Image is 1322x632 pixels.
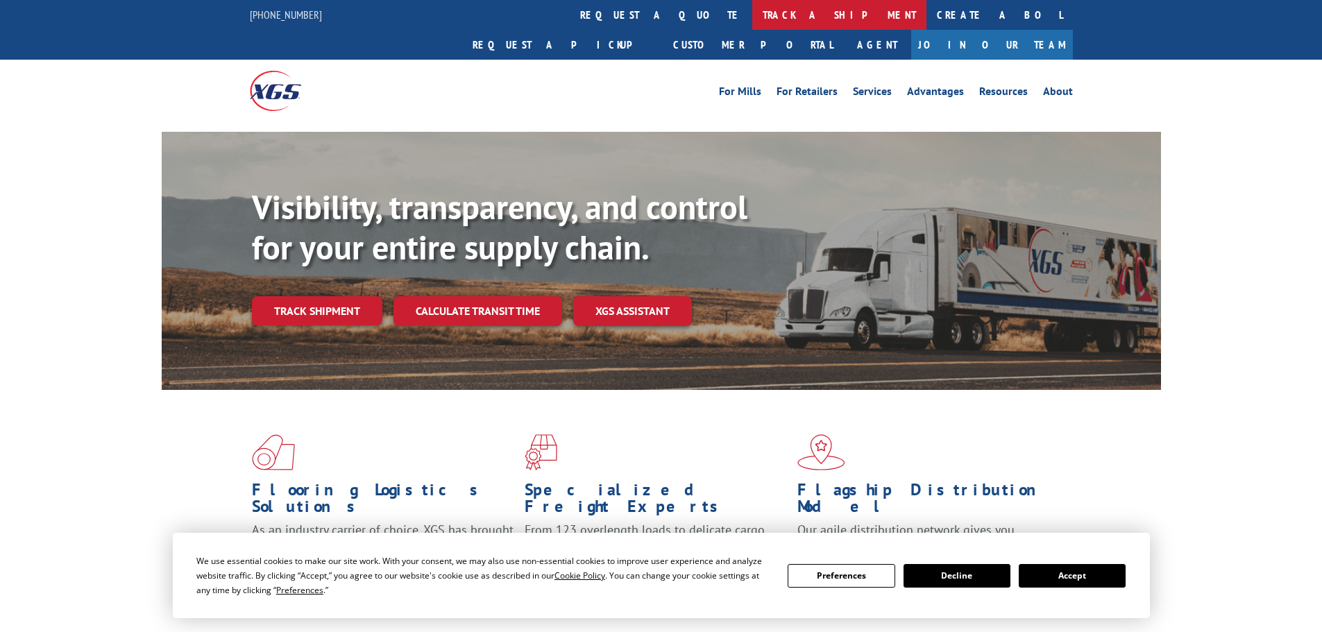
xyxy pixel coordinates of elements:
a: Track shipment [252,296,382,325]
a: About [1043,86,1073,101]
button: Accept [1019,564,1126,588]
a: [PHONE_NUMBER] [250,8,322,22]
b: Visibility, transparency, and control for your entire supply chain. [252,185,747,268]
span: Our agile distribution network gives you nationwide inventory management on demand. [797,522,1053,554]
span: Cookie Policy [554,570,605,581]
img: xgs-icon-total-supply-chain-intelligence-red [252,434,295,470]
a: Agent [843,30,911,60]
a: For Mills [719,86,761,101]
span: Preferences [276,584,323,596]
a: For Retailers [777,86,838,101]
a: Join Our Team [911,30,1073,60]
h1: Flooring Logistics Solutions [252,481,514,522]
a: Services [853,86,892,101]
img: xgs-icon-focused-on-flooring-red [525,434,557,470]
h1: Flagship Distribution Model [797,481,1060,522]
a: XGS ASSISTANT [573,296,692,326]
a: Resources [979,86,1028,101]
div: Cookie Consent Prompt [173,533,1150,618]
span: As an industry carrier of choice, XGS has brought innovation and dedication to flooring logistics... [252,522,514,571]
a: Request a pickup [462,30,663,60]
a: Advantages [907,86,964,101]
img: xgs-icon-flagship-distribution-model-red [797,434,845,470]
p: From 123 overlength loads to delicate cargo, our experienced staff knows the best way to move you... [525,522,787,583]
a: Customer Portal [663,30,843,60]
button: Decline [904,564,1010,588]
h1: Specialized Freight Experts [525,481,787,522]
a: Calculate transit time [393,296,562,326]
button: Preferences [788,564,895,588]
div: We use essential cookies to make our site work. With your consent, we may also use non-essential ... [196,554,771,597]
